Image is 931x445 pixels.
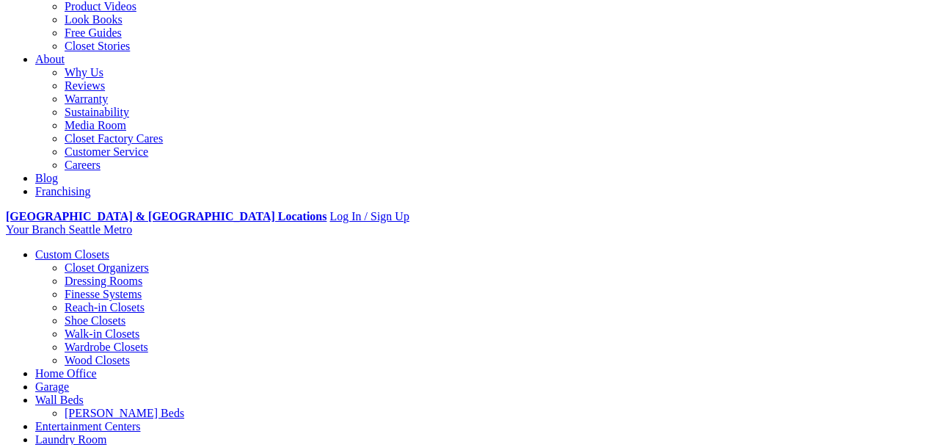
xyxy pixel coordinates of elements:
a: Wall Beds [35,394,84,406]
a: [PERSON_NAME] Beds [65,407,184,419]
a: Blog [35,172,58,184]
a: Why Us [65,66,103,79]
a: Dressing Rooms [65,275,142,287]
a: Finesse Systems [65,288,142,300]
a: Sustainability [65,106,129,118]
a: Wood Closets [65,354,130,366]
a: Garage [35,380,69,393]
a: Entertainment Centers [35,420,141,433]
a: Shoe Closets [65,314,125,327]
a: Your Branch Seattle Metro [6,223,132,236]
a: Closet Factory Cares [65,132,163,145]
a: [GEOGRAPHIC_DATA] & [GEOGRAPHIC_DATA] Locations [6,210,326,222]
a: Closet Stories [65,40,130,52]
a: Careers [65,159,101,171]
a: Franchising [35,185,91,198]
a: Customer Service [65,145,148,158]
a: Closet Organizers [65,261,149,274]
a: Walk-in Closets [65,328,139,340]
a: Reviews [65,79,105,92]
a: Reach-in Closets [65,301,145,314]
a: Wardrobe Closets [65,341,148,353]
a: Media Room [65,119,126,131]
a: Warranty [65,93,108,105]
a: Look Books [65,13,123,26]
a: Free Guides [65,26,122,39]
span: Your Branch [6,223,65,236]
a: Custom Closets [35,248,109,261]
a: About [35,53,65,65]
span: Seattle Metro [68,223,132,236]
a: Home Office [35,367,97,380]
a: Log In / Sign Up [329,210,409,222]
